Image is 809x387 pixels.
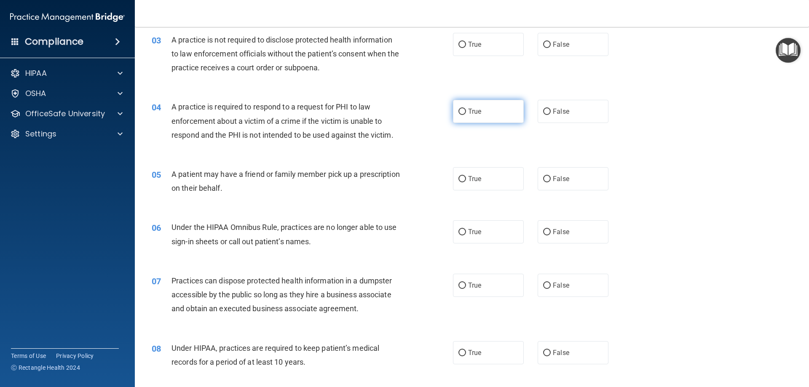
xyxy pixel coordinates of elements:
input: False [543,350,551,356]
span: True [468,281,481,289]
img: PMB logo [10,9,125,26]
span: True [468,175,481,183]
span: 05 [152,170,161,180]
p: OfficeSafe University [25,109,105,119]
p: HIPAA [25,68,47,78]
span: False [553,349,569,357]
span: A practice is not required to disclose protected health information to law enforcement officials ... [171,35,399,72]
a: HIPAA [10,68,123,78]
input: False [543,109,551,115]
p: Settings [25,129,56,139]
span: True [468,107,481,115]
span: True [468,40,481,48]
span: 03 [152,35,161,45]
span: Under the HIPAA Omnibus Rule, practices are no longer able to use sign-in sheets or call out pati... [171,223,397,246]
span: 08 [152,344,161,354]
span: Ⓒ Rectangle Health 2024 [11,363,80,372]
span: False [553,281,569,289]
h4: Compliance [25,36,83,48]
a: Terms of Use [11,352,46,360]
span: 06 [152,223,161,233]
span: False [553,107,569,115]
span: False [553,228,569,236]
input: False [543,283,551,289]
input: True [458,283,466,289]
input: True [458,176,466,182]
span: 07 [152,276,161,286]
input: True [458,42,466,48]
span: A practice is required to respond to a request for PHI to law enforcement about a victim of a cri... [171,102,394,139]
a: Settings [10,129,123,139]
a: OSHA [10,88,123,99]
span: False [553,175,569,183]
span: Under HIPAA, practices are required to keep patient’s medical records for a period of at least 10... [171,344,379,366]
span: False [553,40,569,48]
input: True [458,350,466,356]
span: True [468,349,481,357]
input: False [543,42,551,48]
span: True [468,228,481,236]
input: True [458,109,466,115]
p: OSHA [25,88,46,99]
a: OfficeSafe University [10,109,123,119]
a: Privacy Policy [56,352,94,360]
button: Open Resource Center [776,38,801,63]
input: True [458,229,466,235]
span: Practices can dispose protected health information in a dumpster accessible by the public so long... [171,276,392,313]
span: 04 [152,102,161,112]
input: False [543,176,551,182]
input: False [543,229,551,235]
span: A patient may have a friend or family member pick up a prescription on their behalf. [171,170,400,192]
